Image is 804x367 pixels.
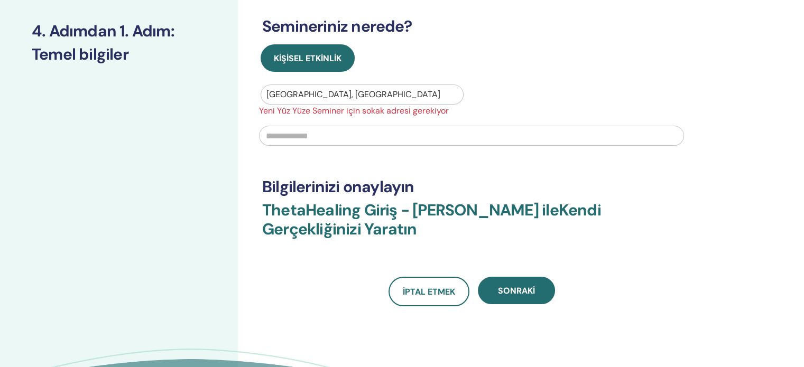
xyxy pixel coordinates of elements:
font: Temel bilgiler [32,44,128,64]
button: Kişisel Etkinlik [261,44,355,72]
font: Kişisel Etkinlik [274,53,341,64]
font: Kendi Gerçekliğinizi Yaratın [262,200,601,239]
font: Sonraki [498,285,535,296]
font: ThetaHealing Giriş - [PERSON_NAME] [262,200,539,220]
font: İptal etmek [403,286,455,297]
font: Bilgilerinizi onaylayın [262,176,414,197]
font: Yeni Yüz Yüze Seminer için sokak adresi gerekiyor [259,105,449,116]
font: Semineriniz nerede? [262,16,412,36]
a: İptal etmek [389,277,469,306]
font: 4. Adımdan 1. Adım [32,21,171,41]
font: : [171,21,174,41]
font: ile [542,200,559,220]
button: Sonraki [478,277,555,304]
